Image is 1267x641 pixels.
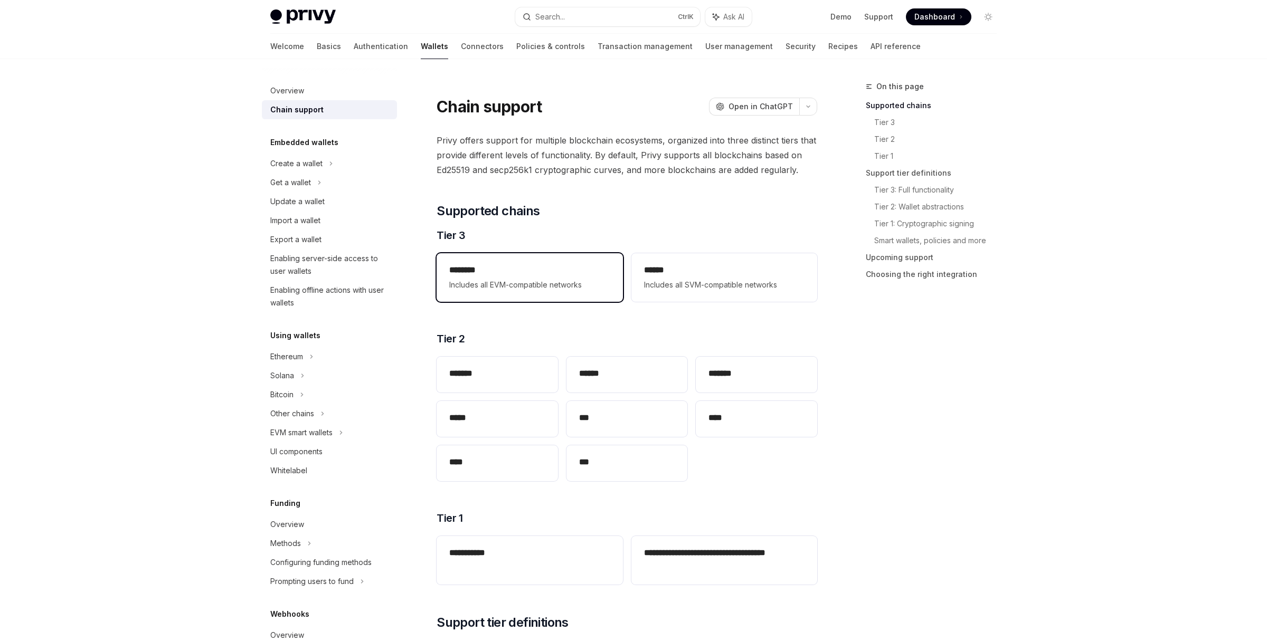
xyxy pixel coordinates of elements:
[270,103,324,116] div: Chain support
[437,97,542,116] h1: Chain support
[516,34,585,59] a: Policies & controls
[874,181,1005,198] a: Tier 3: Full functionality
[317,34,341,59] a: Basics
[437,203,540,219] span: Supported chains
[270,34,304,59] a: Welcome
[354,34,408,59] a: Authentication
[866,266,1005,283] a: Choosing the right integration
[262,281,397,312] a: Enabling offline actions with user wallets
[270,575,354,588] div: Prompting users to fund
[437,614,569,631] span: Support tier definitions
[262,100,397,119] a: Chain support
[270,556,372,569] div: Configuring funding methods
[914,12,955,22] span: Dashboard
[437,253,622,302] a: **** ***Includes all EVM-compatible networks
[270,518,304,531] div: Overview
[270,464,307,477] div: Whitelabel
[262,249,397,281] a: Enabling server-side access to user wallets
[874,131,1005,148] a: Tier 2
[871,34,921,59] a: API reference
[786,34,816,59] a: Security
[270,195,325,208] div: Update a wallet
[270,252,391,278] div: Enabling server-side access to user wallets
[980,8,997,25] button: Toggle dark mode
[866,165,1005,181] a: Support tier definitions
[864,12,893,22] a: Support
[866,97,1005,114] a: Supported chains
[437,228,465,243] span: Tier 3
[449,279,610,291] span: Includes all EVM-compatible networks
[270,497,300,510] h5: Funding
[270,84,304,97] div: Overview
[828,34,858,59] a: Recipes
[270,388,294,401] div: Bitcoin
[262,461,397,480] a: Whitelabel
[723,12,744,22] span: Ask AI
[262,81,397,100] a: Overview
[874,215,1005,232] a: Tier 1: Cryptographic signing
[262,553,397,572] a: Configuring funding methods
[866,249,1005,266] a: Upcoming support
[631,253,817,302] a: **** *Includes all SVM-compatible networks
[906,8,971,25] a: Dashboard
[709,98,799,116] button: Open in ChatGPT
[705,34,773,59] a: User management
[270,608,309,620] h5: Webhooks
[270,157,323,170] div: Create a wallet
[437,133,817,177] span: Privy offers support for multiple blockchain ecosystems, organized into three distinct tiers that...
[270,9,336,24] img: light logo
[874,148,1005,165] a: Tier 1
[270,426,333,439] div: EVM smart wallets
[270,136,338,149] h5: Embedded wallets
[262,192,397,211] a: Update a wallet
[262,230,397,249] a: Export a wallet
[270,369,294,382] div: Solana
[598,34,693,59] a: Transaction management
[270,350,303,363] div: Ethereum
[644,279,805,291] span: Includes all SVM-compatible networks
[874,232,1005,249] a: Smart wallets, policies and more
[270,214,320,227] div: Import a wallet
[678,13,694,21] span: Ctrl K
[270,233,322,246] div: Export a wallet
[705,7,752,26] button: Ask AI
[270,176,311,189] div: Get a wallet
[461,34,504,59] a: Connectors
[729,101,793,112] span: Open in ChatGPT
[421,34,448,59] a: Wallets
[437,331,465,346] span: Tier 2
[270,407,314,420] div: Other chains
[535,11,565,23] div: Search...
[830,12,852,22] a: Demo
[270,284,391,309] div: Enabling offline actions with user wallets
[270,537,301,550] div: Methods
[270,329,320,342] h5: Using wallets
[270,445,323,458] div: UI components
[874,198,1005,215] a: Tier 2: Wallet abstractions
[515,7,700,26] button: Search...CtrlK
[262,515,397,534] a: Overview
[876,80,924,93] span: On this page
[874,114,1005,131] a: Tier 3
[262,211,397,230] a: Import a wallet
[262,442,397,461] a: UI components
[437,511,462,525] span: Tier 1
